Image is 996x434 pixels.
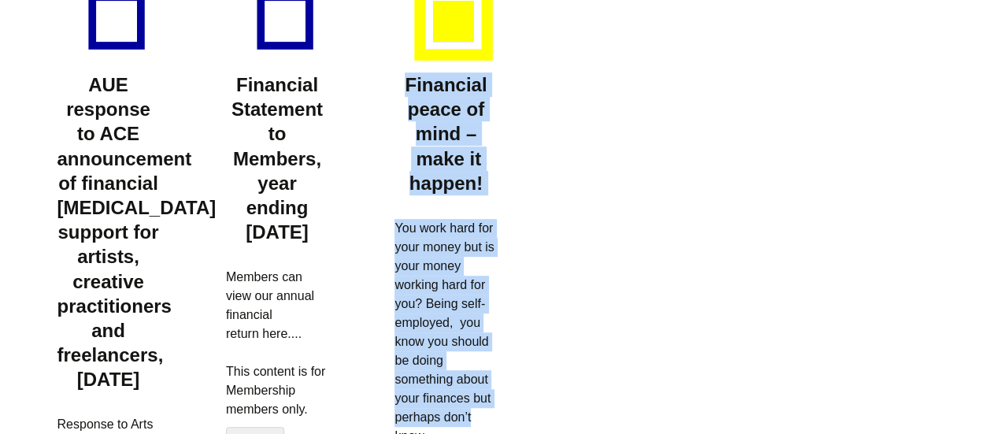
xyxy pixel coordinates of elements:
a: AUE response to ACE announcement of financial [MEDICAL_DATA] support for artists, creative practi... [57,74,217,390]
a: Financial peace of mind – make it happen! [405,74,487,194]
a: Financial Statement to Members, year ending [DATE] [231,74,323,243]
p: Members can view our annual financial return here.... [226,268,328,343]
